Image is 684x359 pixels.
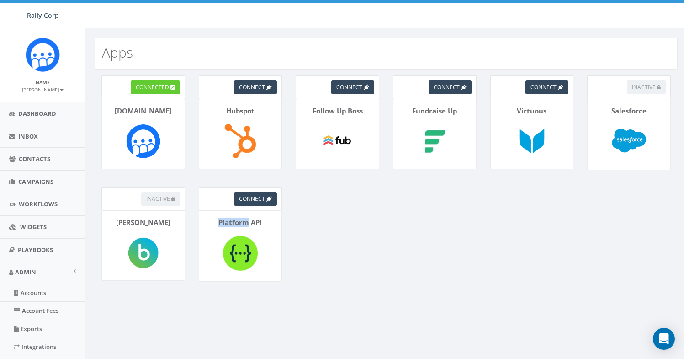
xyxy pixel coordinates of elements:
span: Dashboard [18,109,56,118]
span: Playbooks [18,246,53,254]
span: connect [239,83,265,91]
small: Name [36,79,50,86]
p: Platform API [206,218,275,227]
button: inactive [627,80,666,94]
button: inactive [141,192,180,206]
a: connect [234,80,277,94]
p: [PERSON_NAME] [109,218,178,227]
img: Rally.so-logo [122,120,164,161]
span: connect [530,83,557,91]
p: Virtuous [498,106,567,116]
span: Admin [15,268,36,276]
span: inactive [632,83,656,91]
a: connected [131,80,180,94]
p: Hubspot [206,106,275,116]
p: Salesforce [594,106,663,116]
img: Virtuous-logo [511,120,552,161]
a: [PERSON_NAME] [22,85,64,93]
img: Platform API-logo [220,232,261,275]
a: connect [331,80,374,94]
h2: Apps [102,45,133,60]
img: Salesforce-logo [608,120,649,163]
span: Inbox [18,132,38,140]
span: Widgets [20,223,47,231]
span: connect [336,83,362,91]
span: Rally Corp [27,11,59,20]
div: Open Intercom Messenger [653,328,675,350]
span: connected [136,83,169,91]
img: Fundraise Up-logo [414,120,455,161]
p: Fundraise Up [400,106,469,116]
span: connect [239,195,265,203]
span: inactive [146,195,170,203]
span: Campaigns [18,177,53,186]
img: Blackbaud-logo [122,232,164,273]
img: Hubspot-logo [220,120,261,161]
p: Follow Up Boss [303,106,372,116]
span: Workflows [19,200,58,208]
a: connect [234,192,277,206]
a: connect [429,80,472,94]
img: Icon_1.png [26,38,60,72]
span: Contacts [19,155,50,163]
a: connect [525,80,568,94]
img: Follow Up Boss-logo [317,120,358,161]
p: [DOMAIN_NAME] [109,106,178,116]
span: connect [434,83,460,91]
small: [PERSON_NAME] [22,86,64,93]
